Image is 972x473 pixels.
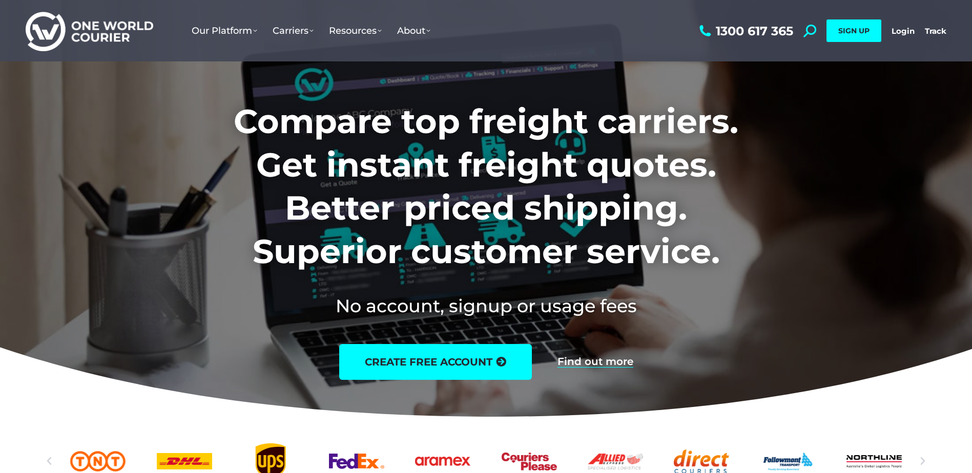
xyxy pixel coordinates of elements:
span: Our Platform [192,25,257,36]
a: Our Platform [184,15,265,47]
img: One World Courier [26,10,153,52]
a: SIGN UP [826,19,881,42]
a: Resources [321,15,389,47]
a: Track [925,26,946,36]
h1: Compare top freight carriers. Get instant freight quotes. Better priced shipping. Superior custom... [166,100,806,273]
a: Login [892,26,915,36]
span: About [397,25,430,36]
h2: No account, signup or usage fees [166,293,806,318]
a: 1300 617 365 [697,25,793,37]
span: SIGN UP [838,26,870,35]
a: About [389,15,438,47]
a: create free account [339,344,532,380]
a: Carriers [265,15,321,47]
span: Carriers [273,25,314,36]
span: Resources [329,25,382,36]
a: Find out more [557,356,633,368]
